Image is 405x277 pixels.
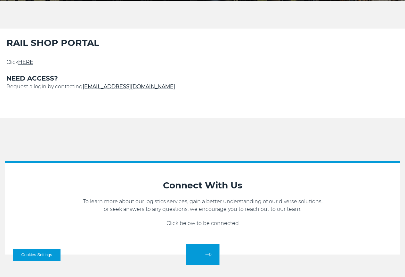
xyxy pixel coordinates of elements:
a: HERE [18,59,33,65]
h3: NEED ACCESS? [6,74,399,83]
p: To learn more about our logistics services, gain a better understanding of our diverse solutions,... [11,198,394,213]
a: [EMAIL_ADDRESS][DOMAIN_NAME] [83,83,175,90]
p: Click below to be connected [11,220,394,227]
h2: RAIL SHOP PORTAL [6,37,399,49]
a: arrow arrow [186,244,219,265]
p: Click [6,58,399,66]
h2: Connect With Us [11,179,394,191]
p: Request a login by contacting [6,83,399,91]
button: Cookies Settings [13,249,61,261]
